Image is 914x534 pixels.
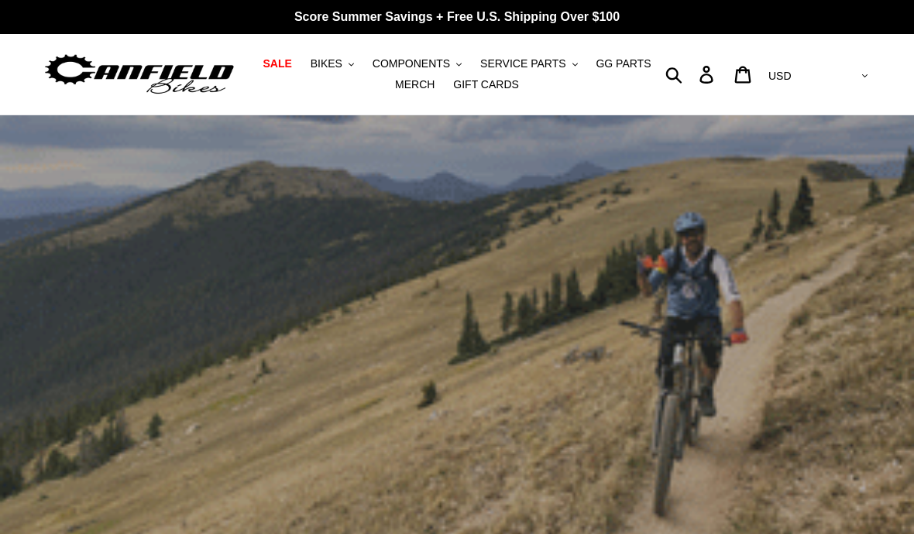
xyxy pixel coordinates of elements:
[387,74,442,95] a: MERCH
[596,57,651,70] span: GG PARTS
[43,50,236,99] img: Canfield Bikes
[453,78,519,91] span: GIFT CARDS
[480,57,565,70] span: SERVICE PARTS
[588,53,658,74] a: GG PARTS
[395,78,435,91] span: MERCH
[311,57,342,70] span: BIKES
[472,53,585,74] button: SERVICE PARTS
[263,57,291,70] span: SALE
[365,53,469,74] button: COMPONENTS
[445,74,527,95] a: GIFT CARDS
[255,53,299,74] a: SALE
[373,57,450,70] span: COMPONENTS
[303,53,362,74] button: BIKES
